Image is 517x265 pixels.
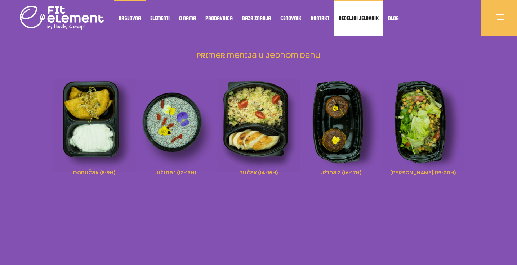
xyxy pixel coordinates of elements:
[205,16,233,20] span: Prodavnica
[388,16,399,20] span: Blog
[280,16,301,20] span: Cenovnik
[20,4,104,32] img: logo light
[339,16,379,20] span: Nedeljni jelovnik
[179,16,196,20] span: O nama
[150,16,170,20] span: Elementi
[311,16,329,20] span: Kontakt
[242,16,271,20] span: Baza znanja
[119,16,141,20] span: Naslovna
